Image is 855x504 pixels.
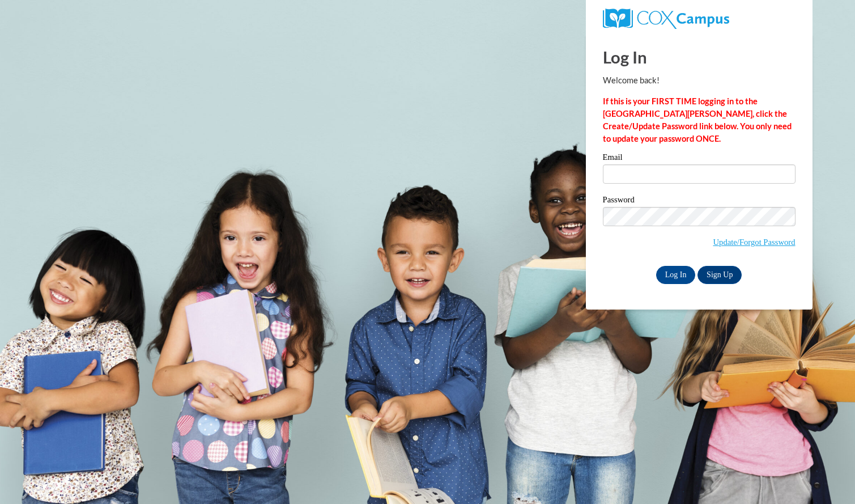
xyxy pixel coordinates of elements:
[603,45,796,69] h1: Log In
[697,266,742,284] a: Sign Up
[656,266,696,284] input: Log In
[603,196,796,207] label: Password
[603,9,729,29] img: COX Campus
[603,74,796,87] p: Welcome back!
[713,238,795,247] a: Update/Forgot Password
[603,13,729,23] a: COX Campus
[603,153,796,164] label: Email
[603,96,792,143] strong: If this is your FIRST TIME logging in to the [GEOGRAPHIC_DATA][PERSON_NAME], click the Create/Upd...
